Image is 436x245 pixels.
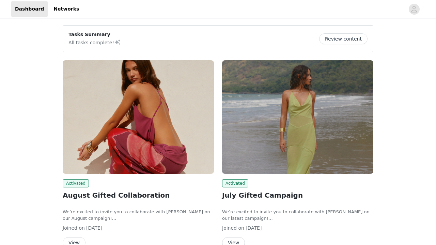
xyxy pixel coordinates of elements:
img: Peppermayo CA [63,60,214,174]
a: Dashboard [11,1,48,17]
div: avatar [411,4,417,15]
p: All tasks complete! [68,38,121,46]
p: We’re excited to invite you to collaborate with [PERSON_NAME] on our latest campaign! [222,209,373,222]
span: [DATE] [246,225,262,231]
img: Peppermayo AUS [222,60,373,174]
h2: August Gifted Collaboration [63,190,214,200]
p: Tasks Summary [68,31,121,38]
p: We’re excited to invite you to collaborate with [PERSON_NAME] on our August campaign! [63,209,214,222]
span: [DATE] [86,225,102,231]
button: Review content [319,33,368,44]
a: Networks [49,1,83,17]
h2: July Gifted Campaign [222,190,373,200]
span: Joined on [63,225,85,231]
span: Activated [63,179,89,187]
span: Joined on [222,225,244,231]
span: Activated [222,179,248,187]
